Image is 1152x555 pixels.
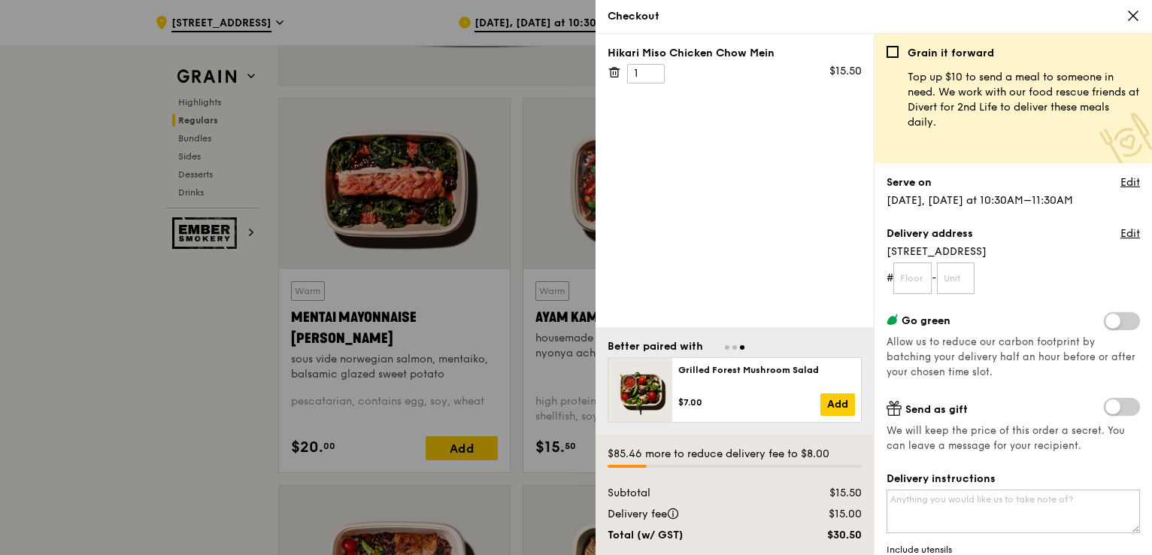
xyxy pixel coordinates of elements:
[829,64,862,79] div: $15.50
[608,9,1140,24] div: Checkout
[887,262,1140,294] form: # -
[937,262,975,294] input: Unit
[893,262,932,294] input: Floor
[902,314,950,327] span: Go green
[780,486,871,501] div: $15.50
[887,472,1140,487] label: Delivery instructions
[887,175,932,190] label: Serve on
[608,46,862,61] div: Hikari Miso Chicken Chow Mein
[599,486,780,501] div: Subtotal
[905,403,968,416] span: Send as gift
[1120,175,1140,190] a: Edit
[908,47,994,59] b: Grain it forward
[678,396,820,408] div: $7.00
[599,507,780,522] div: Delivery fee
[887,423,1140,453] span: We will keep the price of this order a secret. You can leave a message for your recipient.
[887,336,1135,378] span: Allow us to reduce our carbon footprint by batching your delivery half an hour before or after yo...
[780,507,871,522] div: $15.00
[608,339,703,354] div: Better paired with
[732,345,737,350] span: Go to slide 2
[740,345,744,350] span: Go to slide 3
[678,364,855,376] div: Grilled Forest Mushroom Salad
[820,393,855,416] a: Add
[887,226,973,241] label: Delivery address
[780,528,871,543] div: $30.50
[887,244,1140,259] span: [STREET_ADDRESS]
[887,194,1073,207] span: [DATE], [DATE] at 10:30AM–11:30AM
[908,70,1140,130] p: Top up $10 to send a meal to someone in need. We work with our food rescue friends at Divert for ...
[1099,113,1152,166] img: Meal donation
[599,528,780,543] div: Total (w/ GST)
[725,345,729,350] span: Go to slide 1
[608,447,862,462] div: $85.46 more to reduce delivery fee to $8.00
[1120,226,1140,241] a: Edit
